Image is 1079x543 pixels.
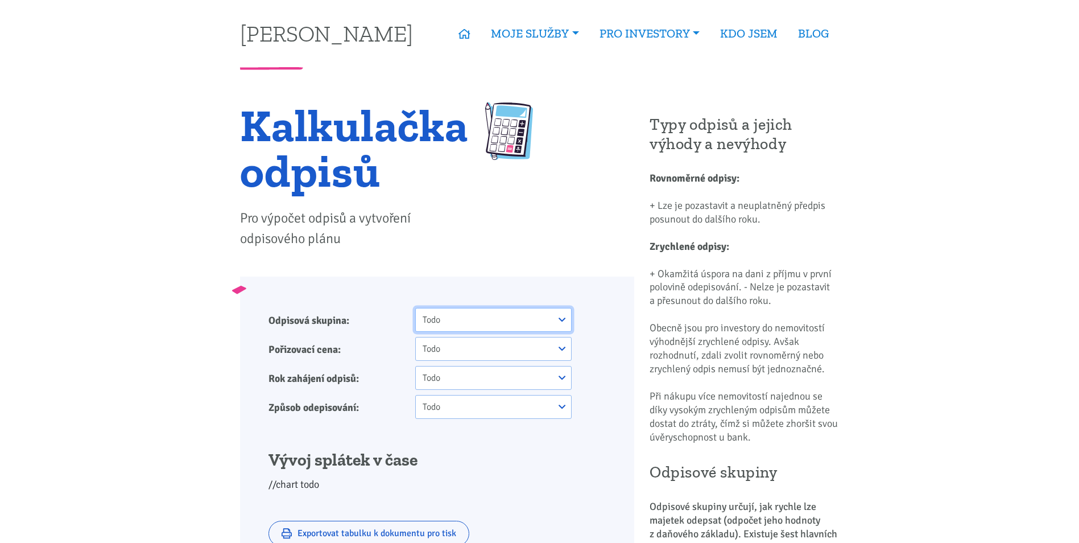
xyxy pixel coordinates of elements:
h3: Rovnoměrné odpisy: [650,172,839,186]
a: PRO INVESTORY [589,20,710,47]
h1: Kalkulačka odpisů [240,102,468,194]
h3: Zrychlené odpisy: [650,240,839,254]
p: Při nákupu více nemovitostí najednou se díky vysokým zrychleným odpisům můžete dostat do ztráty, ... [650,390,839,445]
label: Způsob odepisování: [261,395,408,419]
a: BLOG [788,20,839,47]
label: Pořizovací cena: [261,337,408,361]
a: [PERSON_NAME] [240,22,413,44]
h2: Typy odpisů a jejich výhody a nevýhody [650,115,839,154]
p: + Okamžitá úspora na dani z příjmu v první polovině odepisování. - Nelze je pozastavit a přesunou... [650,268,839,308]
p: + Lze je pozastavit a neuplatněný předpis posunout do dalšího roku. [650,199,839,227]
a: KDO JSEM [710,20,788,47]
p: Pro výpočet odpisů a vytvoření odpisového plánu [240,208,468,249]
label: Rok zahájení odpisů: [261,366,408,390]
h3: Vývoj splátek v čase [268,450,606,471]
div: //chart todo [268,450,606,492]
h2: Odpisové skupiny [650,463,839,482]
p: Obecně jsou pro investory do nemovitostí výhodnější zrychlené odpisy. Avšak rozhodnutí, zdali zvo... [650,322,839,376]
label: Odpisová skupina: [261,308,408,332]
a: MOJE SLUŽBY [481,20,589,47]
